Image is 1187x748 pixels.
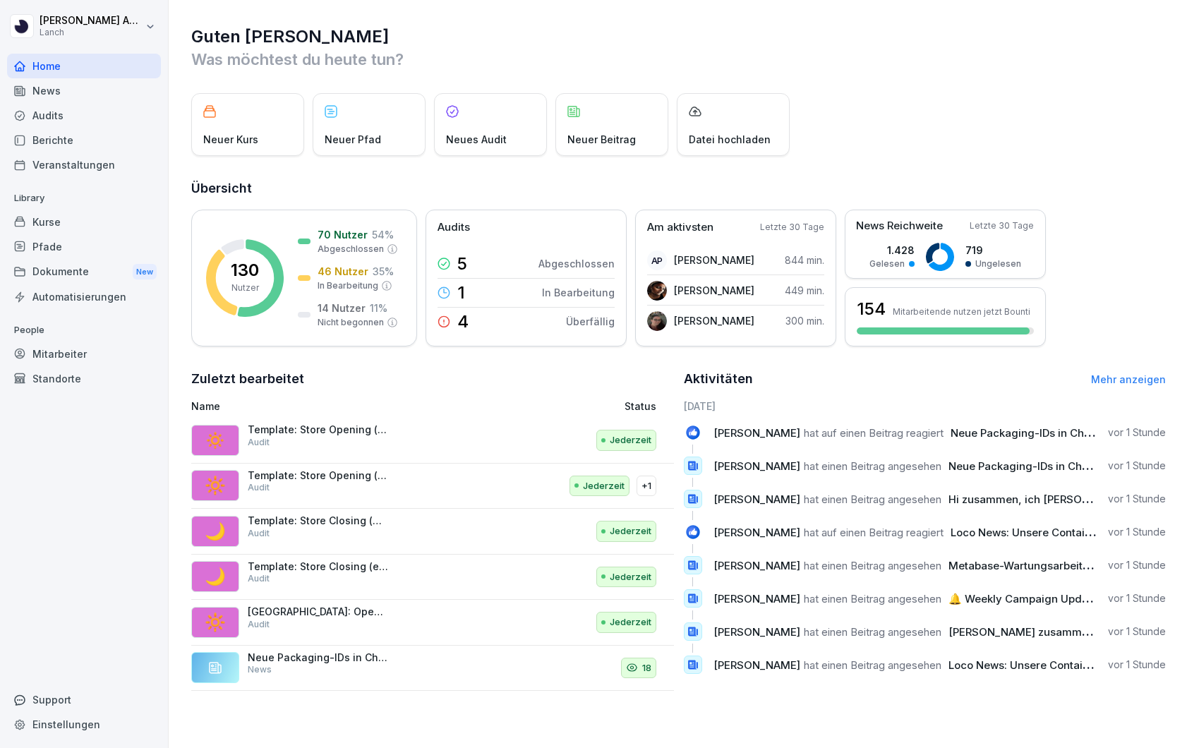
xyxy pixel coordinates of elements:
[7,54,161,78] div: Home
[205,428,226,453] p: 🔅
[7,78,161,103] a: News
[248,560,389,573] p: Template: Store Closing (external cleaning)
[785,253,824,267] p: 844 min.
[318,316,384,329] p: Nicht begonnen
[191,600,674,646] a: 🔆[GEOGRAPHIC_DATA]: OpeningAuditJederzeit
[804,625,941,639] span: hat einen Beitrag angesehen
[370,301,387,315] p: 11 %
[231,262,259,279] p: 130
[7,259,161,285] div: Dokumente
[372,227,394,242] p: 54 %
[625,399,656,414] p: Status
[7,152,161,177] a: Veranstaltungen
[1108,591,1166,605] p: vor 1 Stunde
[7,259,161,285] a: DokumenteNew
[1108,558,1166,572] p: vor 1 Stunde
[893,306,1030,317] p: Mitarbeitende nutzen jetzt Bounti
[804,426,944,440] span: hat auf einen Beitrag reagiert
[248,605,389,618] p: [GEOGRAPHIC_DATA]: Opening
[373,264,394,279] p: 35 %
[869,258,905,270] p: Gelesen
[674,253,754,267] p: [PERSON_NAME]
[1108,658,1166,672] p: vor 1 Stunde
[457,313,469,330] p: 4
[248,514,389,527] p: Template: Store Closing (morning cleaning)
[1108,525,1166,539] p: vor 1 Stunde
[975,258,1021,270] p: Ungelesen
[457,255,467,272] p: 5
[318,243,384,255] p: Abgeschlossen
[713,592,800,605] span: [PERSON_NAME]
[203,132,258,147] p: Neuer Kurs
[804,658,941,672] span: hat einen Beitrag angesehen
[641,479,651,493] p: +1
[713,559,800,572] span: [PERSON_NAME]
[7,128,161,152] a: Berichte
[325,132,381,147] p: Neuer Pfad
[566,314,615,329] p: Überfällig
[248,481,270,494] p: Audit
[7,342,161,366] div: Mitarbeiter
[318,279,378,292] p: In Bearbeitung
[191,369,674,389] h2: Zuletzt bearbeitet
[248,527,270,540] p: Audit
[610,570,651,584] p: Jederzeit
[191,464,674,509] a: 🔆Template: Store Opening (external cleaning)AuditJederzeit+1
[689,132,771,147] p: Datei hochladen
[713,658,800,672] span: [PERSON_NAME]
[318,227,368,242] p: 70 Nutzer
[1108,459,1166,473] p: vor 1 Stunde
[7,712,161,737] a: Einstellungen
[7,210,161,234] a: Kurse
[248,663,272,676] p: News
[7,687,161,712] div: Support
[1091,373,1166,385] a: Mehr anzeigen
[205,610,226,635] p: 🔆
[191,399,490,414] p: Name
[133,264,157,280] div: New
[647,219,713,236] p: Am aktivsten
[760,221,824,234] p: Letzte 30 Tage
[713,526,800,539] span: [PERSON_NAME]
[205,519,226,544] p: 🌙
[191,418,674,464] a: 🔅Template: Store Opening (morning cleaning)AuditJederzeit
[647,311,667,331] img: vsdb780yjq3c8z0fgsc1orml.png
[248,651,389,664] p: Neue Packaging-IDs in Choco 📦✨ Hallo zusammen 👋, ab [DATE] um 9:00 Uhr sind unsere neuen Packagin...
[610,433,651,447] p: Jederzeit
[7,234,161,259] a: Pfade
[713,426,800,440] span: [PERSON_NAME]
[248,572,270,585] p: Audit
[7,187,161,210] p: Library
[1108,625,1166,639] p: vor 1 Stunde
[191,646,674,692] a: Neue Packaging-IDs in Choco 📦✨ Hallo zusammen 👋, ab [DATE] um 9:00 Uhr sind unsere neuen Packagin...
[857,297,886,321] h3: 154
[785,313,824,328] p: 300 min.
[40,15,143,27] p: [PERSON_NAME] Ahlert
[856,218,943,234] p: News Reichweite
[642,661,651,675] p: 18
[318,301,366,315] p: 14 Nutzer
[713,493,800,506] span: [PERSON_NAME]
[583,479,625,493] p: Jederzeit
[40,28,143,37] p: Lanch
[191,48,1166,71] p: Was möchtest du heute tun?
[804,493,941,506] span: hat einen Beitrag angesehen
[231,282,259,294] p: Nutzer
[965,243,1021,258] p: 719
[647,281,667,301] img: lbqg5rbd359cn7pzouma6c8b.png
[970,219,1034,232] p: Letzte 30 Tage
[804,592,941,605] span: hat einen Beitrag angesehen
[1108,492,1166,506] p: vor 1 Stunde
[191,555,674,601] a: 🌙Template: Store Closing (external cleaning)AuditJederzeit
[674,313,754,328] p: [PERSON_NAME]
[1108,426,1166,440] p: vor 1 Stunde
[804,459,941,473] span: hat einen Beitrag angesehen
[191,179,1166,198] h2: Übersicht
[248,436,270,449] p: Audit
